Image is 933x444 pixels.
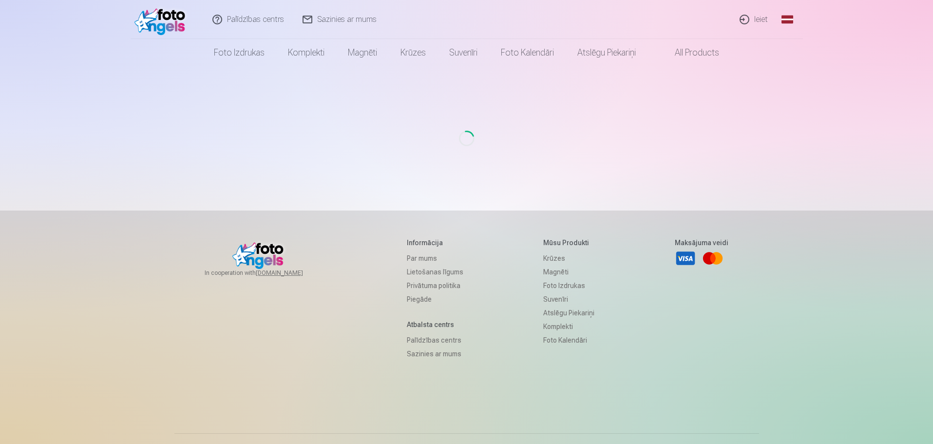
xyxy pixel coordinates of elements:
a: Privātuma politika [407,279,463,292]
a: Suvenīri [438,39,489,66]
a: Komplekti [543,320,594,333]
a: Komplekti [276,39,336,66]
h5: Mūsu produkti [543,238,594,248]
h5: Informācija [407,238,463,248]
a: Palīdzības centrs [407,333,463,347]
a: Lietošanas līgums [407,265,463,279]
a: Krūzes [389,39,438,66]
a: Foto kalendāri [543,333,594,347]
a: Mastercard [702,248,724,269]
img: /fa1 [134,4,190,35]
span: In cooperation with [205,269,326,277]
h5: Maksājuma veidi [675,238,728,248]
a: Sazinies ar mums [407,347,463,361]
a: Magnēti [543,265,594,279]
a: All products [647,39,731,66]
a: Foto izdrukas [543,279,594,292]
a: Krūzes [543,251,594,265]
a: [DOMAIN_NAME] [256,269,326,277]
a: Par mums [407,251,463,265]
h5: Atbalsta centrs [407,320,463,329]
a: Suvenīri [543,292,594,306]
a: Atslēgu piekariņi [543,306,594,320]
a: Atslēgu piekariņi [566,39,647,66]
a: Magnēti [336,39,389,66]
a: Foto izdrukas [202,39,276,66]
a: Piegāde [407,292,463,306]
a: Visa [675,248,696,269]
a: Foto kalendāri [489,39,566,66]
